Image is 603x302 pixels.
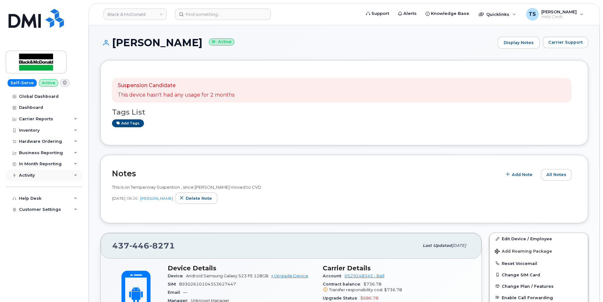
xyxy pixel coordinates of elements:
span: Delete note [186,195,212,201]
button: Add Note [502,169,538,180]
h3: Tags List [112,108,576,116]
h3: Carrier Details [323,264,470,272]
span: Change Plan / Features [502,284,554,288]
span: All Notes [546,172,566,178]
span: [DATE] [452,243,466,248]
span: 89302610104353627447 [179,282,236,286]
a: + Upgrade Device [271,274,308,278]
span: Transfer responsibility cost [329,287,383,292]
button: Add Roaming Package [490,244,588,257]
button: Carrier Support [543,37,588,48]
span: 437 [112,241,175,250]
span: Device [168,274,186,278]
span: Enable Call Forwarding [502,295,553,300]
span: [DATE] [112,196,125,201]
a: 0529248345 - Bell [345,274,384,278]
button: Reset Voicemail [490,258,588,269]
p: This device hasn't had any usage for 2 months [118,91,234,99]
span: SIM [168,282,179,286]
button: Change Plan / Features [490,280,588,292]
h3: Device Details [168,264,315,272]
a: Edit Device / Employee [490,233,588,244]
h2: Notes [112,169,499,178]
span: This is on Temperoray Suspention , since [PERSON_NAME] moved to CVD [112,185,261,190]
span: Upgrade Status [323,296,360,300]
a: Add tags [112,119,144,127]
span: 08:26 [127,196,138,201]
span: $736.78 [384,287,402,292]
button: All Notes [541,169,572,180]
span: $736.78 [323,282,470,293]
button: Delete note [176,192,217,204]
span: Android Samsung Galaxy S23 FE 128GB [186,274,269,278]
span: 446 [129,241,149,250]
span: $686.78 [360,296,378,300]
p: Suspension Candidate [118,82,234,89]
span: Add Note [512,172,532,178]
span: Contract balance [323,282,364,286]
span: — [183,290,187,295]
small: Active [209,38,234,46]
a: Display Notes [498,37,540,49]
a: [PERSON_NAME] [140,196,173,201]
span: Carrier Support [548,39,583,45]
span: Email [168,290,183,295]
button: Change SIM Card [490,269,588,280]
span: 8271 [149,241,175,250]
span: Add Roaming Package [495,249,552,255]
span: Last updated [423,243,452,248]
span: Account [323,274,345,278]
h1: [PERSON_NAME] [100,37,494,48]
